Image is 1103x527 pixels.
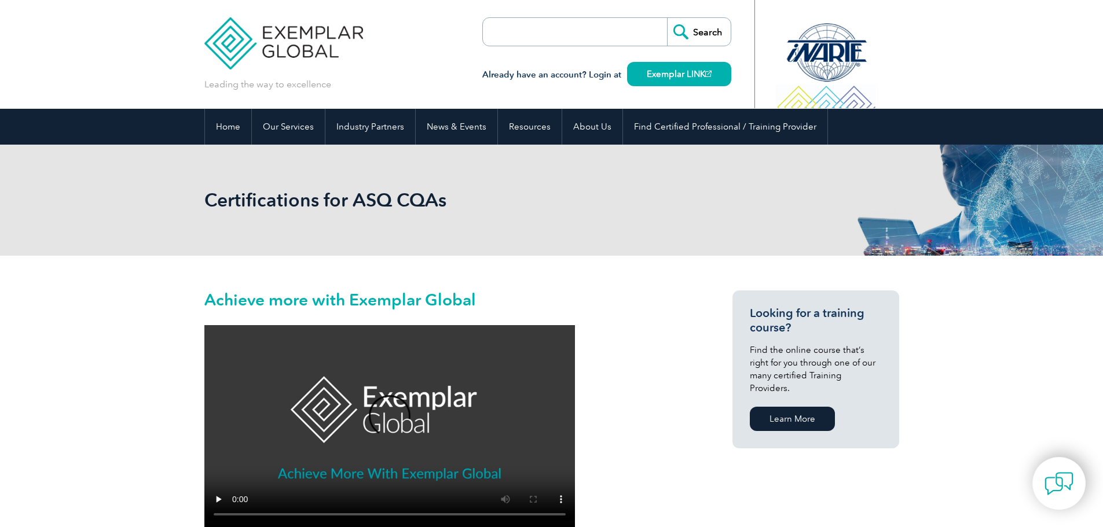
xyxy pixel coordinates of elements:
a: Learn More [750,407,835,431]
p: Find the online course that’s right for you through one of our many certified Training Providers. [750,344,882,395]
p: Leading the way to excellence [204,78,331,91]
input: Search [667,18,731,46]
a: Industry Partners [325,109,415,145]
a: About Us [562,109,622,145]
h2: Achieve more with Exemplar Global [204,290,691,309]
img: open_square.png [705,71,712,77]
a: Find Certified Professional / Training Provider [623,109,827,145]
a: Exemplar LINK [627,62,731,86]
h2: Certifications for ASQ CQAs [204,191,691,209]
img: contact-chat.png [1045,469,1073,498]
h3: Looking for a training course? [750,306,882,335]
h3: Already have an account? Login at [482,68,731,82]
a: Our Services [252,109,325,145]
a: News & Events [416,109,497,145]
a: Home [205,109,251,145]
a: Resources [498,109,562,145]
